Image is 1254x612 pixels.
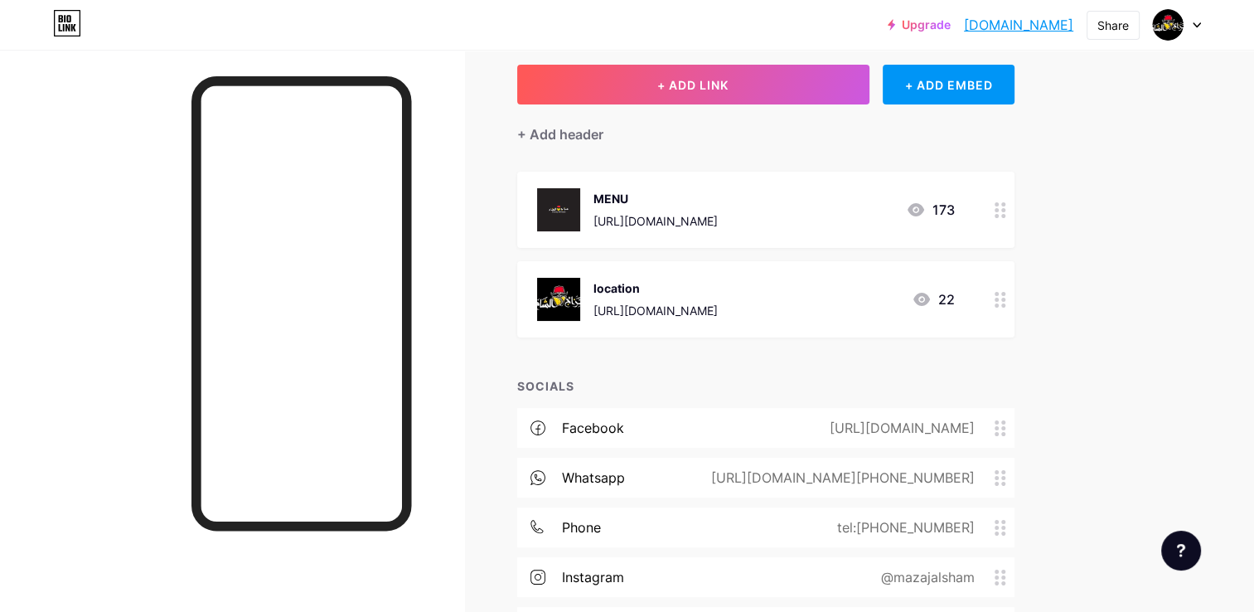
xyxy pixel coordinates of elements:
div: SOCIALS [517,377,1014,395]
div: [URL][DOMAIN_NAME] [593,212,718,230]
a: Upgrade [888,18,951,32]
div: [URL][DOMAIN_NAME] [803,418,995,438]
div: facebook [562,418,624,438]
div: instagram [562,567,624,587]
img: MENU [537,188,580,231]
div: @mazajalsham [855,567,995,587]
div: phone [562,517,601,537]
div: 22 [912,289,955,309]
div: whatsapp [562,468,625,488]
img: location [537,278,580,321]
button: + ADD LINK [517,65,869,104]
div: + Add header [517,124,603,144]
div: [URL][DOMAIN_NAME][PHONE_NUMBER] [685,468,995,488]
div: 173 [906,200,955,220]
div: + ADD EMBED [883,65,1014,104]
div: Share [1097,17,1129,34]
div: [URL][DOMAIN_NAME] [593,302,718,319]
span: + ADD LINK [657,78,729,92]
div: MENU [593,190,718,207]
div: tel:[PHONE_NUMBER] [811,517,995,537]
a: [DOMAIN_NAME] [964,15,1073,35]
div: location [593,279,718,297]
img: MAZAJ ALSHAM [1152,9,1184,41]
